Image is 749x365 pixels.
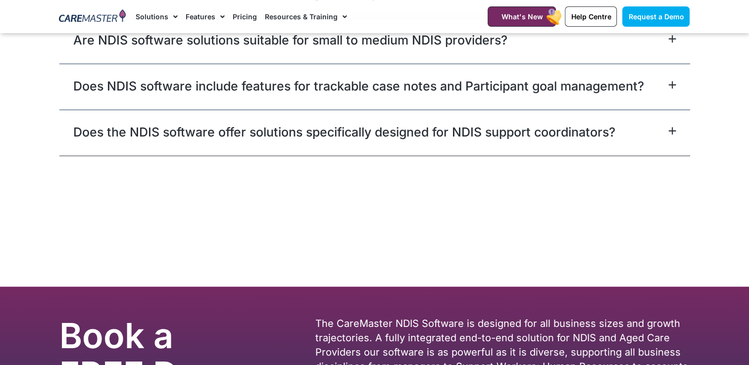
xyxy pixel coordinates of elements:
div: Does the NDIS software offer solutions specifically designed for NDIS support coordinators? [59,110,690,156]
a: Help Centre [565,6,617,27]
img: CareMaster Logo [59,9,126,24]
span: What's New [501,12,543,21]
a: Does the NDIS software offer solutions specifically designed for NDIS support coordinators? [73,123,615,141]
div: Does NDIS software include features for trackable case notes and Participant goal management? [59,64,690,110]
div: Are NDIS software solutions suitable for small to medium NDIS providers? [59,18,690,64]
span: Help Centre [571,12,611,21]
a: Are NDIS software solutions suitable for small to medium NDIS providers? [73,31,507,49]
a: What's New [488,6,556,27]
span: Request a Demo [628,12,684,21]
a: Does NDIS software include features for trackable case notes and Participant goal management? [73,77,644,95]
a: Request a Demo [622,6,690,27]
